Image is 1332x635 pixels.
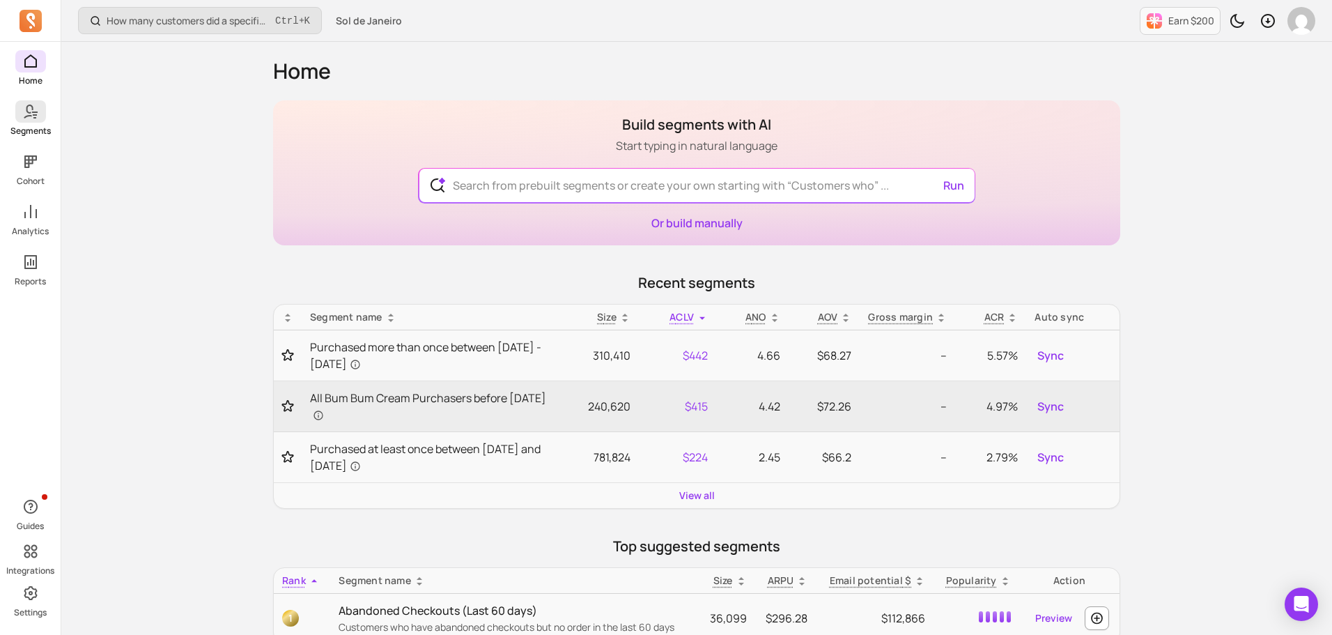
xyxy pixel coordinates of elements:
[651,215,743,231] a: Or build manually
[647,449,708,466] p: $224
[797,398,852,415] p: $72.26
[275,14,299,28] kbd: Ctrl
[17,176,45,187] p: Cohort
[984,310,1005,324] p: ACR
[725,398,780,415] p: 4.42
[647,347,708,364] p: $442
[679,489,715,503] a: View all
[564,347,630,364] p: 310,410
[1168,14,1214,28] p: Earn $200
[1035,395,1067,418] button: Sync
[273,537,1120,556] p: Top suggested segments
[710,611,747,626] span: 36,099
[713,574,733,587] span: Size
[275,13,310,28] span: +
[564,398,630,415] p: 240,620
[15,493,46,535] button: Guides
[336,14,402,28] span: Sol de Janeiro
[881,611,925,626] span: $112,866
[946,574,997,588] p: Popularity
[1030,606,1078,631] a: Preview
[1037,449,1064,466] span: Sync
[616,137,777,154] p: Start typing in natural language
[339,620,690,634] p: Customers who have abandoned checkouts but no order in the last 60 days
[1035,344,1067,367] button: Sync
[78,7,322,34] button: How many customers did a specific discount code generate?Ctrl+K
[17,521,44,532] p: Guides
[1037,347,1064,364] span: Sync
[282,349,293,362] button: Toggle favorite
[12,226,49,237] p: Analytics
[868,398,947,415] p: --
[107,14,270,28] p: How many customers did a specific discount code generate?
[616,115,777,135] h1: Build segments with AI
[339,602,690,619] p: Abandoned Checkouts (Last 60 days)
[273,273,1120,293] p: Recent segments
[310,441,547,474] a: Purchased at least once between [DATE] and [DATE]
[818,310,838,324] p: AOV
[768,574,794,588] p: ARPU
[339,574,690,588] div: Segment name
[1037,398,1064,415] span: Sync
[797,347,852,364] p: $68.27
[725,449,780,466] p: 2.45
[797,449,852,466] p: $66.2
[745,310,766,323] span: ANO
[310,339,547,372] a: Purchased more than once between [DATE] - [DATE]
[310,310,547,324] div: Segment name
[1035,310,1111,324] div: Auto sync
[15,276,46,287] p: Reports
[868,310,933,324] p: Gross margin
[868,449,947,466] p: --
[19,75,42,86] p: Home
[282,574,306,587] span: Rank
[14,607,47,618] p: Settings
[1035,446,1067,468] button: Sync
[597,310,617,323] span: Size
[1285,588,1318,621] div: Open Intercom Messenger
[647,398,708,415] p: $415
[1287,7,1315,35] img: avatar
[282,610,299,627] span: 1
[327,8,410,33] button: Sol de Janeiro
[830,574,912,588] p: Email potential $
[282,399,293,413] button: Toggle favorite
[282,450,293,464] button: Toggle favorite
[963,398,1018,415] p: 4.97%
[442,169,952,202] input: Search from prebuilt segments or create your own starting with “Customers who” ...
[963,449,1018,466] p: 2.79%
[1140,7,1221,35] button: Earn $200
[868,347,947,364] p: --
[273,59,1120,84] h1: Home
[310,390,547,423] a: All Bum Bum Cream Purchasers before [DATE]
[938,171,970,199] button: Run
[304,15,310,26] kbd: K
[963,347,1018,364] p: 5.57%
[10,125,51,137] p: Segments
[669,310,694,323] span: ACLV
[564,449,630,466] p: 781,824
[1028,574,1111,588] div: Action
[1223,7,1251,35] button: Toggle dark mode
[766,611,807,626] span: $296.28
[725,347,780,364] p: 4.66
[6,565,54,576] p: Integrations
